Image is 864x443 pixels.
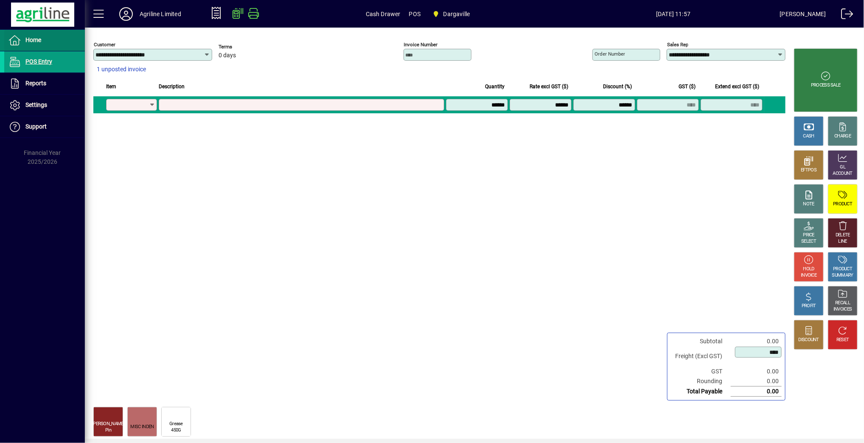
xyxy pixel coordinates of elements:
span: POS Entry [25,58,52,65]
div: INVOICES [833,306,852,313]
span: Item [106,82,116,91]
a: Settings [4,95,85,116]
a: Support [4,116,85,137]
mat-label: Invoice number [404,42,438,48]
span: Support [25,123,47,130]
mat-label: Order number [595,51,625,57]
a: Reports [4,73,85,94]
span: 0 days [219,52,236,59]
td: 0.00 [731,376,782,387]
div: [PERSON_NAME] [92,421,124,427]
td: Subtotal [671,336,731,346]
div: RESET [836,337,849,343]
div: RECALL [836,300,850,306]
span: Settings [25,101,47,108]
div: Agriline Limited [140,7,181,21]
mat-label: Sales rep [667,42,688,48]
a: Home [4,30,85,51]
div: NOTE [803,201,814,207]
span: GST ($) [679,82,696,91]
div: LINE [839,238,847,245]
div: ACCOUNT [833,171,853,177]
div: SUMMARY [832,272,853,279]
span: Quantity [485,82,505,91]
td: Rounding [671,376,731,387]
div: MISC INDEN [130,424,154,430]
div: [PERSON_NAME] [780,7,826,21]
span: POS [409,7,421,21]
mat-label: Customer [94,42,115,48]
td: GST [671,367,731,376]
td: Freight (Excl GST) [671,346,731,367]
div: PROCESS SALE [811,82,841,89]
span: Terms [219,44,269,50]
div: EFTPOS [801,167,817,174]
span: Dargaville [443,7,470,21]
div: PRICE [803,232,815,238]
span: Description [159,82,185,91]
span: Rate excl GST ($) [530,82,568,91]
span: [DATE] 11:57 [567,7,780,21]
a: Logout [835,2,853,29]
span: Home [25,36,41,43]
button: 1 unposted invoice [93,62,149,77]
div: CASH [803,133,814,140]
span: 1 unposted invoice [97,65,146,74]
div: Grease [169,421,183,427]
button: Profile [112,6,140,22]
span: Discount (%) [603,82,632,91]
div: SELECT [802,238,816,245]
div: HOLD [803,266,814,272]
div: 450G [171,427,181,434]
div: DISCOUNT [799,337,819,343]
td: 0.00 [731,367,782,376]
div: DELETE [836,232,850,238]
td: Total Payable [671,387,731,397]
div: PRODUCT [833,201,852,207]
div: Pin [105,427,111,434]
div: PRODUCT [833,266,852,272]
td: 0.00 [731,387,782,397]
span: Cash Drawer [366,7,401,21]
div: GL [840,164,846,171]
div: PROFIT [802,303,816,309]
div: CHARGE [835,133,851,140]
span: Extend excl GST ($) [715,82,759,91]
span: Reports [25,80,46,87]
div: INVOICE [801,272,816,279]
td: 0.00 [731,336,782,346]
span: Dargaville [429,6,473,22]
